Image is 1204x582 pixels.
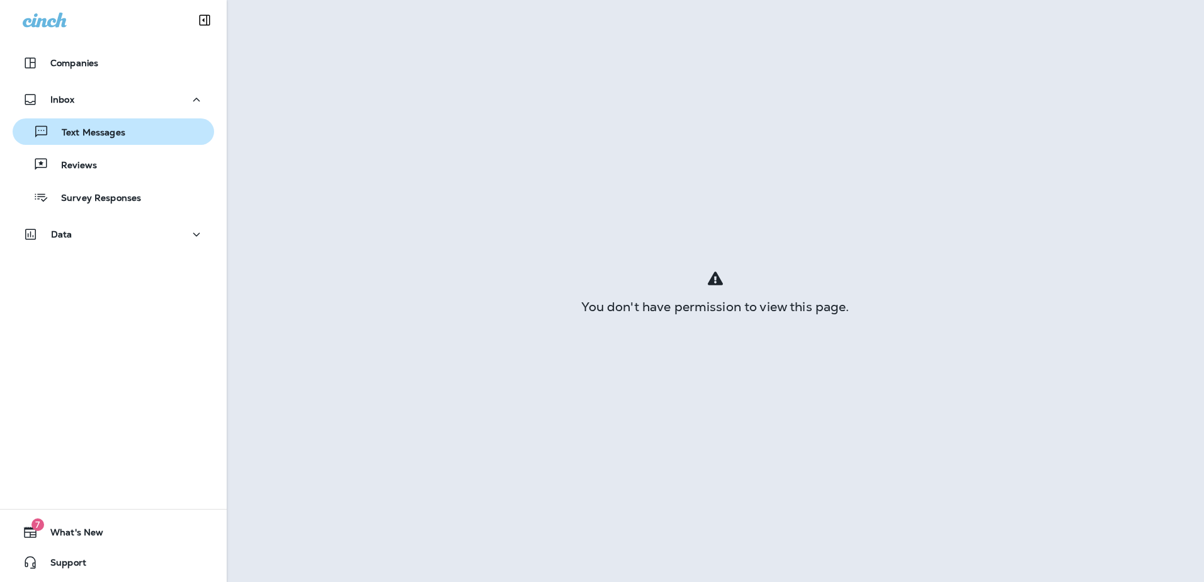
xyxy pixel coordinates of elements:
[187,8,222,33] button: Collapse Sidebar
[13,184,214,210] button: Survey Responses
[49,127,125,139] p: Text Messages
[38,527,103,542] span: What's New
[13,550,214,575] button: Support
[13,151,214,178] button: Reviews
[48,193,141,205] p: Survey Responses
[13,118,214,145] button: Text Messages
[31,518,44,531] span: 7
[50,58,98,68] p: Companies
[50,94,74,105] p: Inbox
[13,520,214,545] button: 7What's New
[227,302,1204,312] div: You don't have permission to view this page.
[51,229,72,239] p: Data
[13,222,214,247] button: Data
[13,87,214,112] button: Inbox
[13,50,214,76] button: Companies
[38,557,86,573] span: Support
[48,160,97,172] p: Reviews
